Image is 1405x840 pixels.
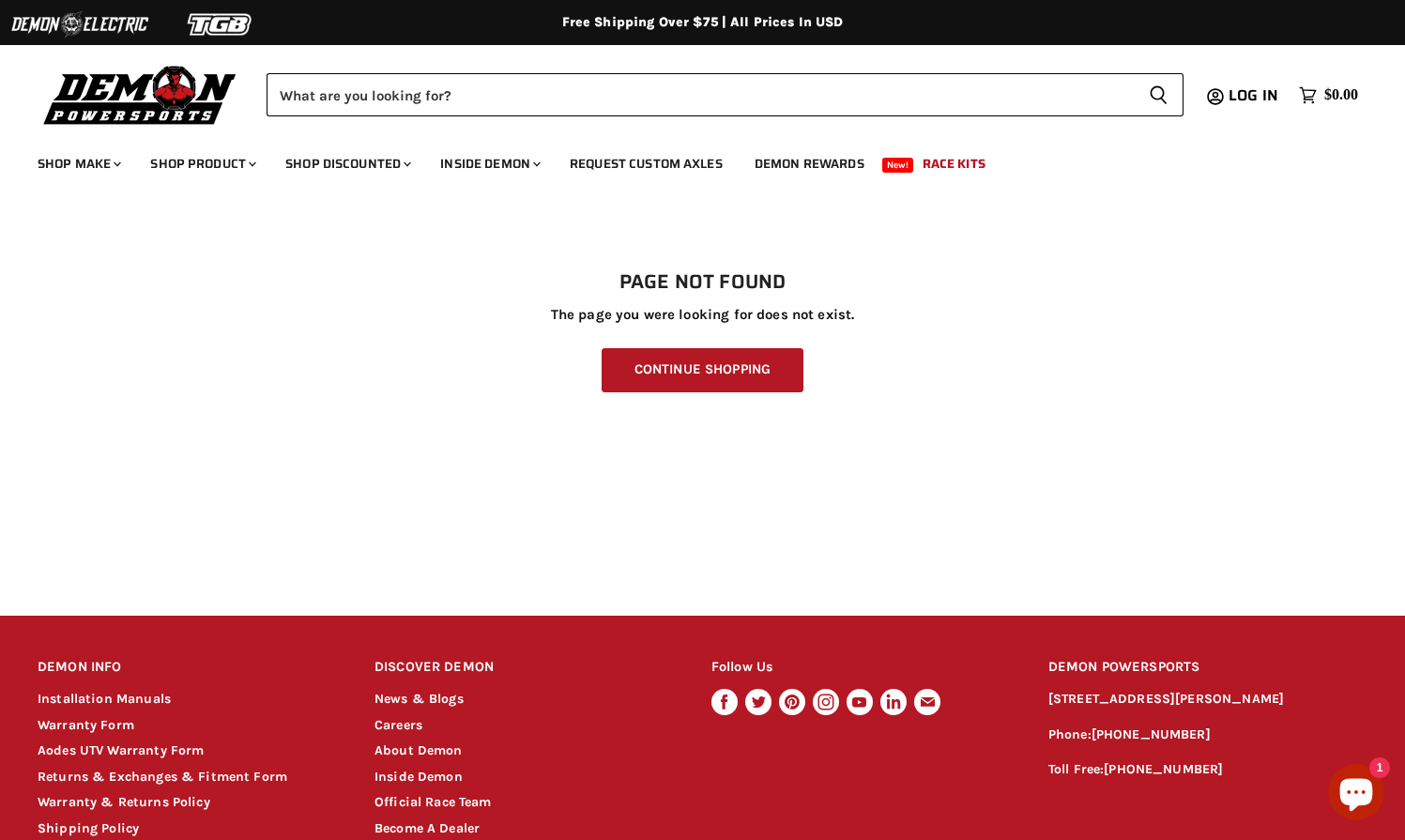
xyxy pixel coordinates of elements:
[1092,726,1211,742] a: [PHONE_NUMBER]
[150,7,291,42] img: TGB Logo 2
[1048,646,1367,690] h2: DEMON POWERSPORTS
[1104,761,1223,777] a: [PHONE_NUMBER]
[374,646,676,690] h2: DISCOVER DEMON
[38,820,139,836] a: Shipping Policy
[374,742,463,758] a: About Demon
[374,717,422,733] a: Careers
[23,145,132,183] a: Shop Make
[38,307,1367,323] p: The page you were looking for does not exist.
[38,61,243,128] img: Demon Powersports
[136,145,267,183] a: Shop Product
[602,348,803,392] a: Continue Shopping
[1048,759,1367,781] p: Toll Free:
[1290,82,1367,109] a: $0.00
[38,691,171,707] a: Installation Manuals
[1048,725,1367,746] p: Phone:
[1322,764,1390,825] inbox-online-store-chat: Shopify online store chat
[38,717,134,733] a: Warranty Form
[1324,86,1358,104] span: $0.00
[38,646,339,690] h2: DEMON INFO
[374,769,463,785] a: Inside Demon
[1048,689,1367,710] p: [STREET_ADDRESS][PERSON_NAME]
[1220,87,1290,104] a: Log in
[38,742,204,758] a: Aodes UTV Warranty Form
[38,271,1367,294] h1: Page not found
[909,145,1000,183] a: Race Kits
[741,145,878,183] a: Demon Rewards
[267,73,1134,116] input: Search
[38,794,210,810] a: Warranty & Returns Policy
[711,646,1013,690] h2: Follow Us
[9,7,150,42] img: Demon Electric Logo 2
[426,145,552,183] a: Inside Demon
[882,158,914,173] span: New!
[1134,73,1184,116] button: Search
[374,820,480,836] a: Become A Dealer
[1229,84,1278,107] span: Log in
[374,794,492,810] a: Official Race Team
[374,691,464,707] a: News & Blogs
[556,145,737,183] a: Request Custom Axles
[23,137,1353,183] ul: Main menu
[267,73,1184,116] form: Product
[271,145,422,183] a: Shop Discounted
[38,769,287,785] a: Returns & Exchanges & Fitment Form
